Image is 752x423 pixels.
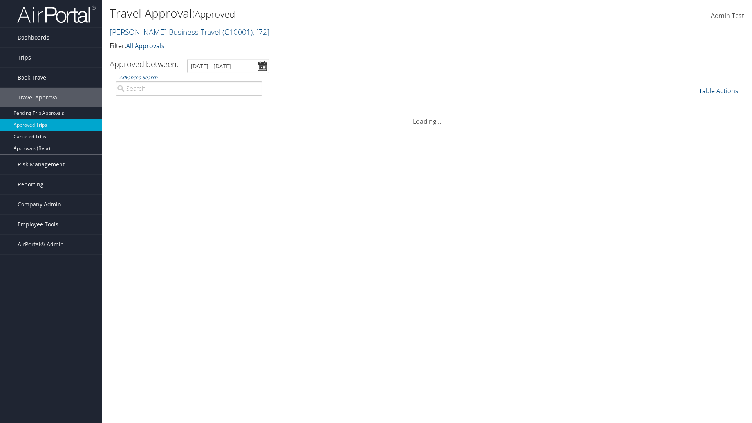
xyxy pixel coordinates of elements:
[187,59,269,73] input: [DATE] - [DATE]
[253,27,269,37] span: , [ 72 ]
[18,235,64,254] span: AirPortal® Admin
[711,11,744,20] span: Admin Test
[18,48,31,67] span: Trips
[110,27,269,37] a: [PERSON_NAME] Business Travel
[18,155,65,174] span: Risk Management
[126,42,164,50] a: All Approvals
[18,195,61,214] span: Company Admin
[195,7,235,20] small: Approved
[119,74,157,81] a: Advanced Search
[110,59,179,69] h3: Approved between:
[18,68,48,87] span: Book Travel
[110,5,533,22] h1: Travel Approval:
[18,28,49,47] span: Dashboards
[110,107,744,126] div: Loading...
[18,88,59,107] span: Travel Approval
[222,27,253,37] span: ( C10001 )
[699,87,738,95] a: Table Actions
[17,5,96,23] img: airportal-logo.png
[711,4,744,28] a: Admin Test
[18,175,43,194] span: Reporting
[110,41,533,51] p: Filter:
[18,215,58,234] span: Employee Tools
[116,81,262,96] input: Advanced Search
